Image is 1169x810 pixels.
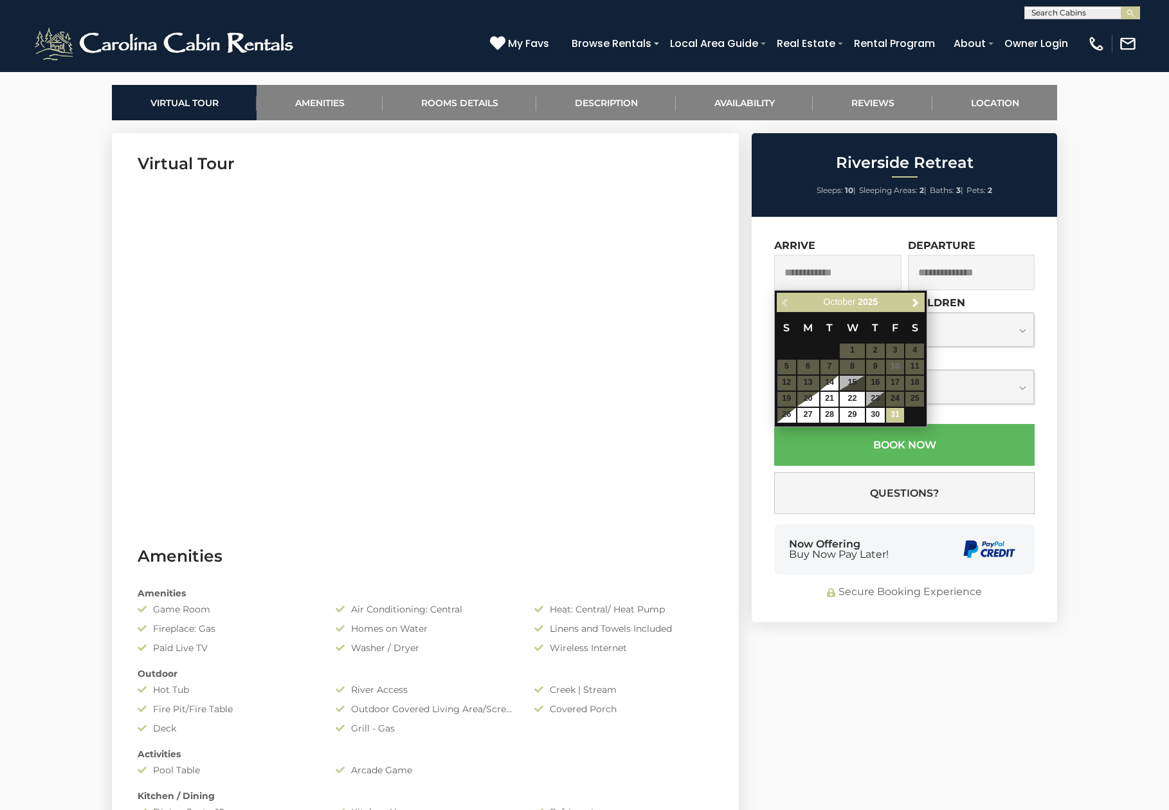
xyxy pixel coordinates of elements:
span: Buy Now Pay Later! [789,549,889,560]
a: Description [536,85,676,120]
a: Virtual Tour [112,85,257,120]
a: 22 [840,392,864,407]
a: 14 [820,376,839,391]
li: | [859,182,927,199]
div: Air Conditioning: Central [326,603,524,616]
span: Monday [803,322,813,334]
div: Covered Porch [525,703,723,715]
div: Grill - Gas [326,722,524,735]
span: Wednesday [847,322,858,334]
a: Real Estate [770,32,842,55]
div: Game Room [128,603,326,616]
h3: Virtual Tour [138,152,713,175]
h2: Riverside Retreat [755,154,1054,171]
a: My Favs [490,35,552,52]
div: Outdoor Covered Living Area/Screened Porch [326,703,524,715]
div: Fire Pit/Fire Table [128,703,326,715]
span: Sleeps: [817,185,843,195]
a: Owner Login [998,32,1074,55]
a: Next [907,295,923,311]
button: Questions? [774,472,1035,514]
div: Activities [128,748,723,760]
label: Children [908,297,965,309]
div: Creek | Stream [525,683,723,696]
div: Fireplace: Gas [128,622,326,635]
div: Heat: Central/ Heat Pump [525,603,723,616]
strong: 10 [845,185,853,195]
a: Rental Program [847,32,941,55]
a: 27 [797,408,819,423]
button: Book Now [774,424,1035,466]
a: Local Area Guide [664,32,765,55]
span: Pets: [966,185,986,195]
a: Availability [676,85,813,120]
div: Deck [128,722,326,735]
div: Homes on Water [326,622,524,635]
a: Amenities [257,85,383,120]
span: Thursday [872,322,878,334]
a: Browse Rentals [565,32,658,55]
a: 26 [777,408,796,423]
div: Linens and Towels Included [525,622,723,635]
div: River Access [326,683,524,696]
div: Arcade Game [326,764,524,777]
div: Kitchen / Dining [128,789,723,802]
div: Amenities [128,587,723,600]
a: 28 [820,408,839,423]
a: 31 [886,408,905,423]
span: Baths: [930,185,954,195]
a: About [947,32,992,55]
a: Rooms Details [383,85,536,120]
label: Departure [908,239,975,252]
span: Sleeping Areas: [859,185,918,195]
a: 29 [840,408,864,423]
span: Next [911,297,921,308]
label: Arrive [774,239,815,252]
span: 2025 [858,297,878,307]
span: Friday [892,322,898,334]
div: Secure Booking Experience [774,585,1035,600]
div: Pool Table [128,764,326,777]
a: 21 [820,392,839,407]
strong: 2 [920,185,924,195]
img: White-1-2.png [32,24,299,63]
li: | [930,182,963,199]
div: Hot Tub [128,683,326,696]
img: mail-regular-white.png [1119,35,1137,53]
span: My Favs [508,35,549,51]
a: Location [932,85,1057,120]
div: Wireless Internet [525,641,723,654]
a: 30 [866,408,885,423]
div: Paid Live TV [128,641,326,654]
div: Washer / Dryer [326,641,524,654]
li: | [817,182,856,199]
strong: 2 [988,185,992,195]
h3: Amenities [138,545,713,567]
span: Saturday [912,322,918,334]
div: Outdoor [128,667,723,680]
div: Now Offering [789,539,889,560]
img: phone-regular-white.png [1087,35,1105,53]
span: October [824,297,856,307]
a: Reviews [813,85,932,120]
a: 20 [797,392,819,407]
strong: 3 [956,185,961,195]
span: Sunday [783,322,790,334]
span: Tuesday [826,322,833,334]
